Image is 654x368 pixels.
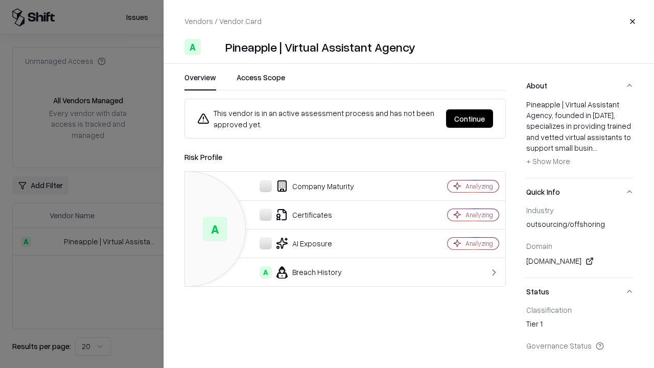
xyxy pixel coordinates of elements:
div: Classification [526,305,634,314]
span: + Show More [526,156,570,166]
div: Pineapple | Virtual Assistant Agency [225,39,415,55]
div: Breach History [193,266,412,279]
span: ... [593,143,597,152]
button: Quick Info [526,178,634,205]
p: Vendors / Vendor Card [184,16,262,27]
button: Access Scope [237,72,285,90]
img: Pineapple | Virtual Assistant Agency [205,39,221,55]
div: Analyzing [465,182,493,191]
div: Governance Status [526,341,634,350]
div: Tier 1 [526,318,634,333]
div: Company Maturity [193,180,412,192]
div: This vendor is in an active assessment process and has not been approved yet. [197,107,438,130]
div: Industry [526,205,634,215]
div: Risk Profile [184,151,506,163]
button: + Show More [526,153,570,170]
button: Continue [446,109,493,128]
button: Overview [184,72,216,90]
button: About [526,72,634,99]
div: Certificates [193,209,412,221]
div: Domain [526,241,634,250]
button: Status [526,278,634,305]
div: A [203,217,227,241]
div: Pineapple | Virtual Assistant Agency, founded in [DATE], specializes in providing trained and vet... [526,99,634,170]
div: [DOMAIN_NAME] [526,255,634,267]
div: Quick Info [526,205,634,278]
div: AI Exposure [193,237,412,249]
div: A [260,266,272,279]
div: outsourcing/offshoring [526,219,634,233]
div: Analyzing [465,239,493,248]
div: About [526,99,634,178]
div: A [184,39,201,55]
div: Analyzing [465,211,493,219]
